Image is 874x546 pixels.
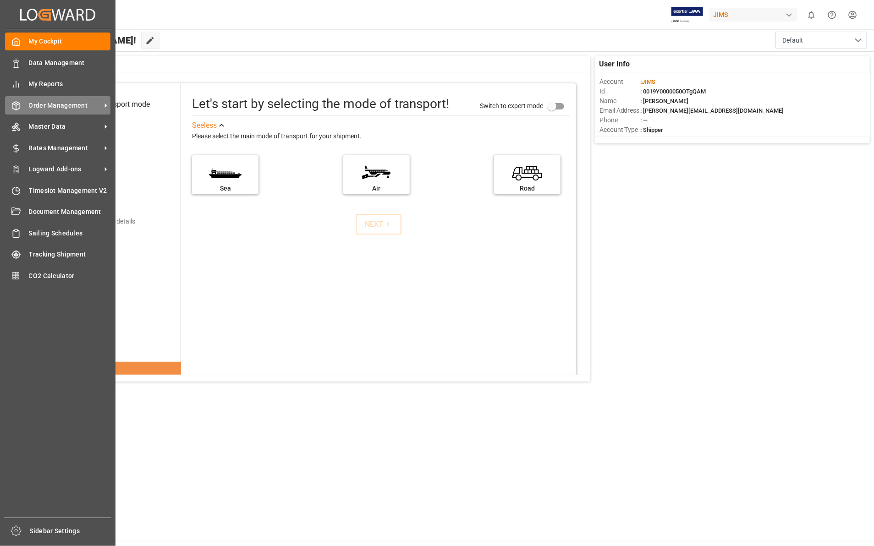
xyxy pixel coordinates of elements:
[641,126,664,133] span: : Shipper
[480,102,543,109] span: Switch to expert mode
[782,36,803,45] span: Default
[641,78,656,85] span: :
[79,99,150,110] div: Select transport mode
[5,181,110,199] a: Timeslot Management V2
[641,88,706,95] span: : 0019Y0000050OTgQAM
[599,115,641,125] span: Phone
[775,32,867,49] button: open menu
[38,32,137,49] span: Hello [PERSON_NAME]!
[356,214,401,235] button: NEXT
[192,94,449,114] div: Let's start by selecting the mode of transport!
[709,6,801,23] button: JIMS
[29,122,101,131] span: Master Data
[801,5,822,25] button: show 0 new notifications
[192,120,217,131] div: See less
[192,131,570,142] div: Please select the main mode of transport for your shipment.
[709,8,797,22] div: JIMS
[5,54,110,71] a: Data Management
[30,526,112,536] span: Sidebar Settings
[29,164,101,174] span: Logward Add-ons
[599,125,641,135] span: Account Type
[29,143,101,153] span: Rates Management
[5,267,110,284] a: CO2 Calculator
[641,107,784,114] span: : [PERSON_NAME][EMAIL_ADDRESS][DOMAIN_NAME]
[822,5,842,25] button: Help Center
[29,229,111,238] span: Sailing Schedules
[671,7,703,23] img: Exertis%20JAM%20-%20Email%20Logo.jpg_1722504956.jpg
[599,106,641,115] span: Email Address
[29,79,111,89] span: My Reports
[29,58,111,68] span: Data Management
[499,184,556,193] div: Road
[29,250,111,259] span: Tracking Shipment
[641,98,689,104] span: : [PERSON_NAME]
[599,87,641,96] span: Id
[29,271,111,281] span: CO2 Calculator
[599,96,641,106] span: Name
[5,33,110,50] a: My Cockpit
[641,117,648,124] span: : —
[5,75,110,93] a: My Reports
[348,184,405,193] div: Air
[197,184,254,193] div: Sea
[29,101,101,110] span: Order Management
[365,219,393,230] div: NEXT
[29,37,111,46] span: My Cockpit
[599,77,641,87] span: Account
[29,186,111,196] span: Timeslot Management V2
[29,207,111,217] span: Document Management
[599,59,630,70] span: User Info
[5,203,110,221] a: Document Management
[78,217,135,226] div: Add shipping details
[5,224,110,242] a: Sailing Schedules
[5,246,110,263] a: Tracking Shipment
[642,78,656,85] span: JIMS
